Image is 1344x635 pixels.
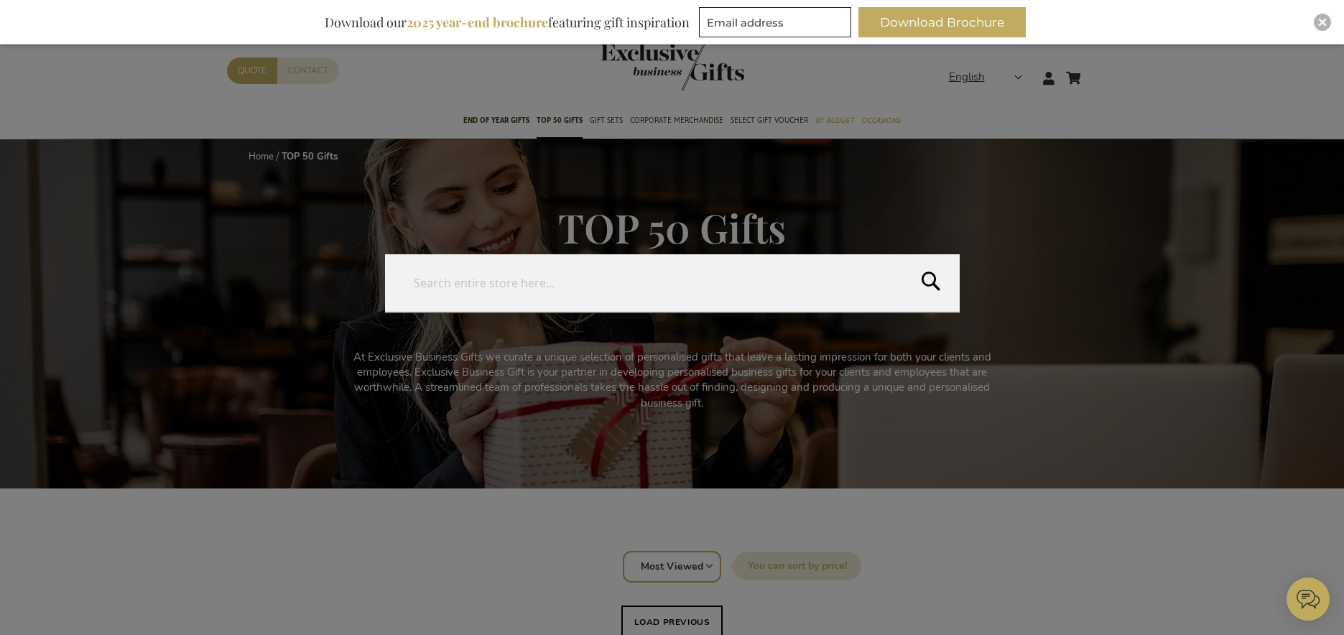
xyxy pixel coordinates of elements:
b: 2025 year-end brochure [407,14,548,31]
button: Download Brochure [858,7,1026,37]
div: Close [1314,14,1331,31]
div: Download our featuring gift inspiration [318,7,696,37]
img: Close [1318,18,1327,27]
iframe: belco-activator-frame [1287,578,1330,621]
input: Email address [699,7,851,37]
form: marketing offers and promotions [699,7,856,42]
input: Search entire store here... [385,254,960,312]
